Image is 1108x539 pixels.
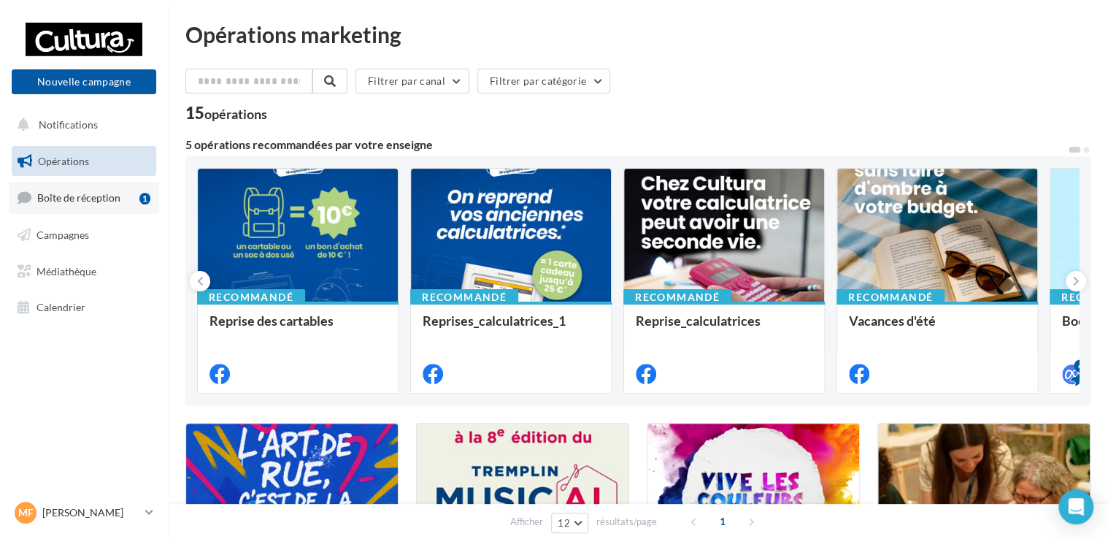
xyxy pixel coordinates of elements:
button: Filtrer par canal [355,69,469,93]
span: Campagnes [36,229,89,241]
span: Boîte de réception [37,191,120,204]
div: Reprises_calculatrices_1 [423,313,599,343]
div: opérations [204,107,267,121]
div: Reprise des cartables [209,313,386,343]
span: Notifications [39,118,98,131]
div: Recommandé [836,289,945,305]
span: Calendrier [36,301,85,313]
div: 5 opérations recommandées par votre enseigne [185,139,1067,150]
div: Reprise_calculatrices [636,313,812,343]
span: 1 [711,510,734,533]
button: Nouvelle campagne [12,69,156,94]
span: MF [18,505,34,520]
a: Calendrier [9,292,159,323]
div: Recommandé [623,289,731,305]
div: Vacances d'été [849,313,1026,343]
div: 15 [185,105,267,121]
a: Campagnes [9,220,159,251]
a: Médiathèque [9,256,159,287]
div: Opérations marketing [185,23,1090,45]
a: MF [PERSON_NAME] [12,499,156,527]
a: Boîte de réception1 [9,182,159,213]
div: Recommandé [410,289,518,305]
span: Opérations [38,155,89,167]
div: 1 [139,193,150,204]
span: Afficher [510,515,543,529]
button: Notifications [9,110,153,140]
div: Open Intercom Messenger [1058,489,1093,524]
button: Filtrer par catégorie [477,69,610,93]
div: Recommandé [197,289,305,305]
button: 12 [551,513,588,533]
a: Opérations [9,146,159,177]
p: [PERSON_NAME] [42,505,139,520]
span: 12 [558,517,570,529]
span: Médiathèque [36,264,96,277]
span: résultats/page [596,515,657,529]
div: 4 [1074,359,1087,372]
